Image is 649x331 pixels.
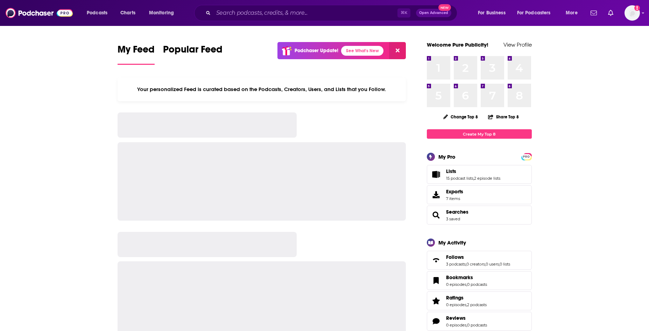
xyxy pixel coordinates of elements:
[427,206,532,225] span: Searches
[467,282,487,287] a: 0 podcasts
[500,262,510,267] a: 0 lists
[446,295,464,301] span: Ratings
[438,153,456,160] div: My Pro
[429,170,443,179] a: Lists
[427,185,532,204] a: Exports
[473,176,474,181] span: ,
[625,5,640,21] button: Show profile menu
[87,8,107,18] span: Podcasts
[446,274,473,281] span: Bookmarks
[429,190,443,200] span: Exports
[467,302,487,307] a: 2 podcasts
[163,43,223,60] span: Popular Feed
[438,239,466,246] div: My Activity
[149,8,174,18] span: Monitoring
[446,196,463,201] span: 7 items
[473,7,514,19] button: open menu
[201,5,464,21] div: Search podcasts, credits, & more...
[446,176,473,181] a: 15 podcast lists
[429,296,443,306] a: Ratings
[605,7,616,19] a: Show notifications dropdown
[427,291,532,310] span: Ratings
[446,295,487,301] a: Ratings
[625,5,640,21] img: User Profile
[429,210,443,220] a: Searches
[118,43,155,65] a: My Feed
[588,7,600,19] a: Show notifications dropdown
[446,188,463,195] span: Exports
[485,262,486,267] span: ,
[466,302,467,307] span: ,
[446,254,464,260] span: Follows
[341,46,383,56] a: See What's New
[488,110,519,124] button: Share Top 8
[419,11,448,15] span: Open Advanced
[295,48,338,54] p: Podchaser Update!
[486,262,499,267] a: 0 users
[144,7,183,19] button: open menu
[446,168,500,174] a: Lists
[446,262,466,267] a: 3 podcasts
[416,9,451,17] button: Open AdvancedNew
[446,168,456,174] span: Lists
[625,5,640,21] span: Logged in as BenLaurro
[427,41,488,48] a: Welcome Pure Publicity!
[429,276,443,285] a: Bookmarks
[474,176,500,181] a: 2 episode lists
[466,262,485,267] a: 0 creators
[118,77,406,101] div: Your personalized Feed is curated based on the Podcasts, Creators, Users, and Lists that you Follow.
[446,209,468,215] a: Searches
[566,8,578,18] span: More
[213,7,397,19] input: Search podcasts, credits, & more...
[513,7,561,19] button: open menu
[163,43,223,65] a: Popular Feed
[499,262,500,267] span: ,
[446,282,466,287] a: 0 episodes
[427,129,532,139] a: Create My Top 8
[634,5,640,11] svg: Add a profile image
[522,154,531,159] a: PRO
[503,41,532,48] a: View Profile
[446,315,487,321] a: Reviews
[478,8,506,18] span: For Business
[427,271,532,290] span: Bookmarks
[427,312,532,331] span: Reviews
[466,323,467,327] span: ,
[446,274,487,281] a: Bookmarks
[427,251,532,270] span: Follows
[429,255,443,265] a: Follows
[446,254,510,260] a: Follows
[446,323,466,327] a: 0 episodes
[118,43,155,60] span: My Feed
[116,7,140,19] a: Charts
[446,315,466,321] span: Reviews
[446,216,460,221] a: 3 saved
[466,282,467,287] span: ,
[446,302,466,307] a: 0 episodes
[467,323,487,327] a: 0 podcasts
[6,6,73,20] img: Podchaser - Follow, Share and Rate Podcasts
[82,7,117,19] button: open menu
[438,4,451,11] span: New
[517,8,551,18] span: For Podcasters
[120,8,135,18] span: Charts
[429,316,443,326] a: Reviews
[439,112,482,121] button: Change Top 8
[561,7,586,19] button: open menu
[397,8,410,18] span: ⌘ K
[427,165,532,184] span: Lists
